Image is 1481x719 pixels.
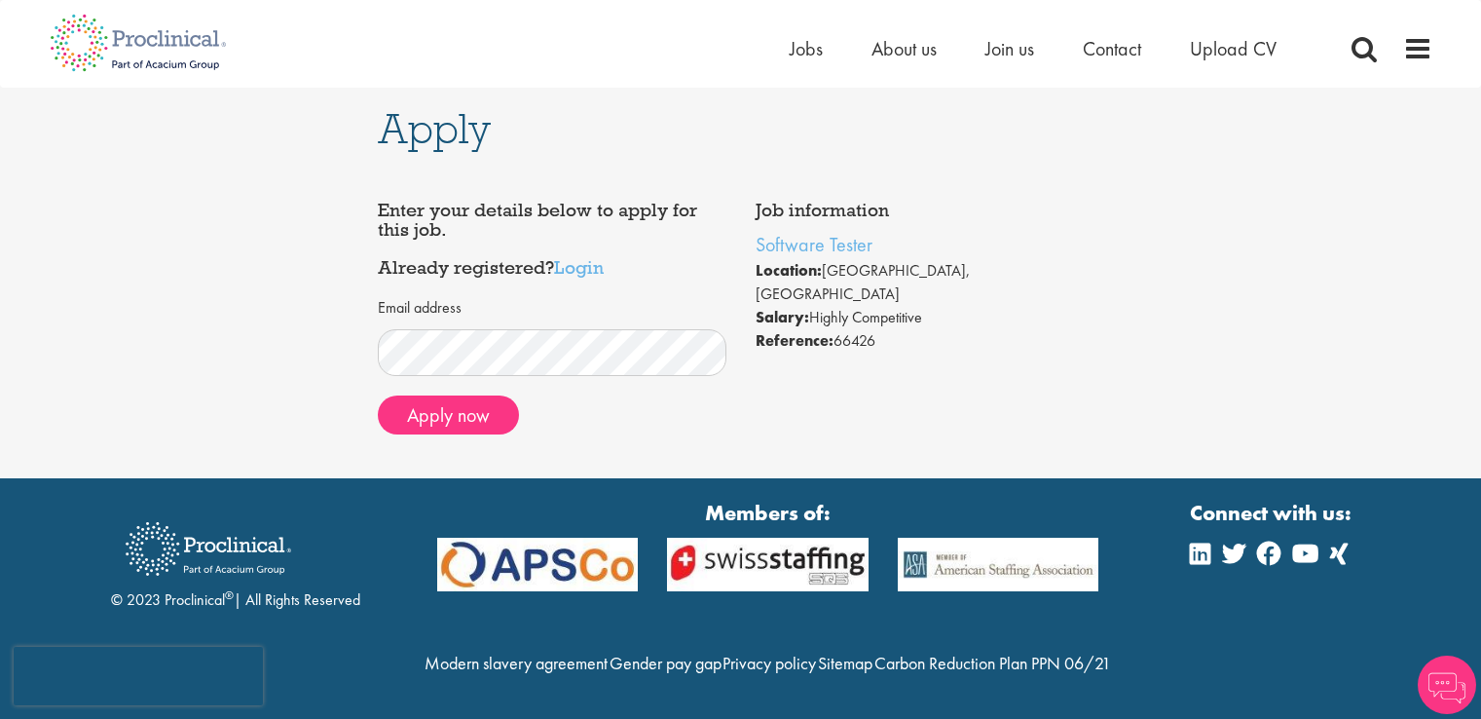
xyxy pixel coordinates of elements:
[378,396,519,435] button: Apply now
[756,329,1104,353] li: 66426
[111,509,306,589] img: Proclinical Recruitment
[1418,656,1476,714] img: Chatbot
[437,498,1099,528] strong: Members of:
[756,307,809,327] strong: Salary:
[425,652,608,674] a: Modern slavery agreement
[111,508,360,612] div: © 2023 Proclinical | All Rights Reserved
[871,36,937,61] a: About us
[378,102,491,155] span: Apply
[790,36,823,61] a: Jobs
[756,232,872,257] a: Software Tester
[985,36,1034,61] a: Join us
[1083,36,1141,61] a: Contact
[756,260,822,281] strong: Location:
[756,330,833,351] strong: Reference:
[756,201,1104,220] h4: Job information
[378,297,462,320] label: Email address
[756,259,1104,306] li: [GEOGRAPHIC_DATA], [GEOGRAPHIC_DATA]
[818,652,872,674] a: Sitemap
[423,538,653,591] img: APSCo
[883,538,1114,591] img: APSCo
[874,652,1111,674] a: Carbon Reduction Plan PPN 06/21
[722,652,816,674] a: Privacy policy
[1190,498,1355,528] strong: Connect with us:
[14,647,263,705] iframe: reCAPTCHA
[610,652,722,674] a: Gender pay gap
[378,201,726,278] h4: Enter your details below to apply for this job. Already registered?
[1190,36,1277,61] a: Upload CV
[756,306,1104,329] li: Highly Competitive
[225,587,234,603] sup: ®
[652,538,883,591] img: APSCo
[554,255,604,279] a: Login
